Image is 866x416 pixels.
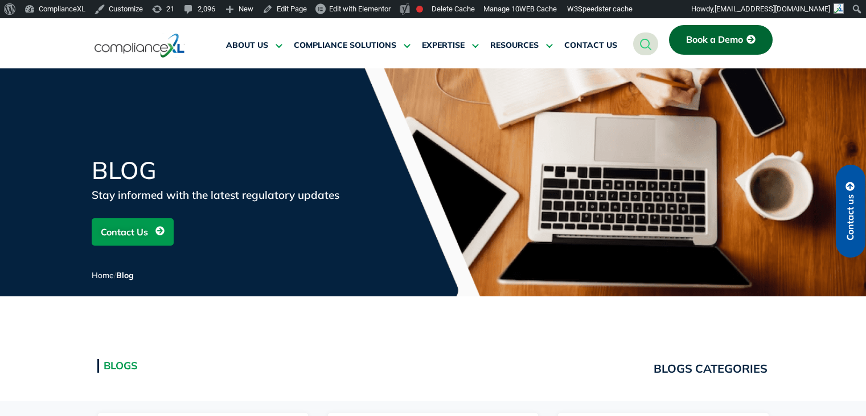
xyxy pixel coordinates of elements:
[564,40,617,51] span: CONTACT US
[422,40,465,51] span: EXPERTISE
[226,32,282,59] a: ABOUT US
[116,270,134,280] span: Blog
[92,218,174,246] a: Contact Us
[846,194,856,240] span: Contact us
[294,32,411,59] a: COMPLIANCE SOLUTIONS
[422,32,479,59] a: EXPERTISE
[226,40,268,51] span: ABOUT US
[416,6,423,13] div: Focus keyphrase not set
[836,165,865,258] a: Contact us
[95,32,185,59] img: logo-one.svg
[646,353,775,384] a: BLOGS CATEGORIES
[564,32,617,59] a: CONTACT US
[490,40,539,51] span: RESOURCES
[92,187,365,203] div: Stay informed with the latest regulatory updates
[329,5,391,13] span: Edit with Elementor
[715,5,830,13] span: [EMAIL_ADDRESS][DOMAIN_NAME]
[294,40,396,51] span: COMPLIANCE SOLUTIONS
[92,270,114,280] a: Home
[633,32,658,55] a: navsearch-button
[490,32,553,59] a: RESOURCES
[101,221,148,243] span: Contact Us
[104,359,428,373] h2: Blogs
[92,270,134,280] span: /
[92,158,365,182] h1: Blog
[669,25,773,55] a: Book a Demo
[686,35,743,45] span: Book a Demo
